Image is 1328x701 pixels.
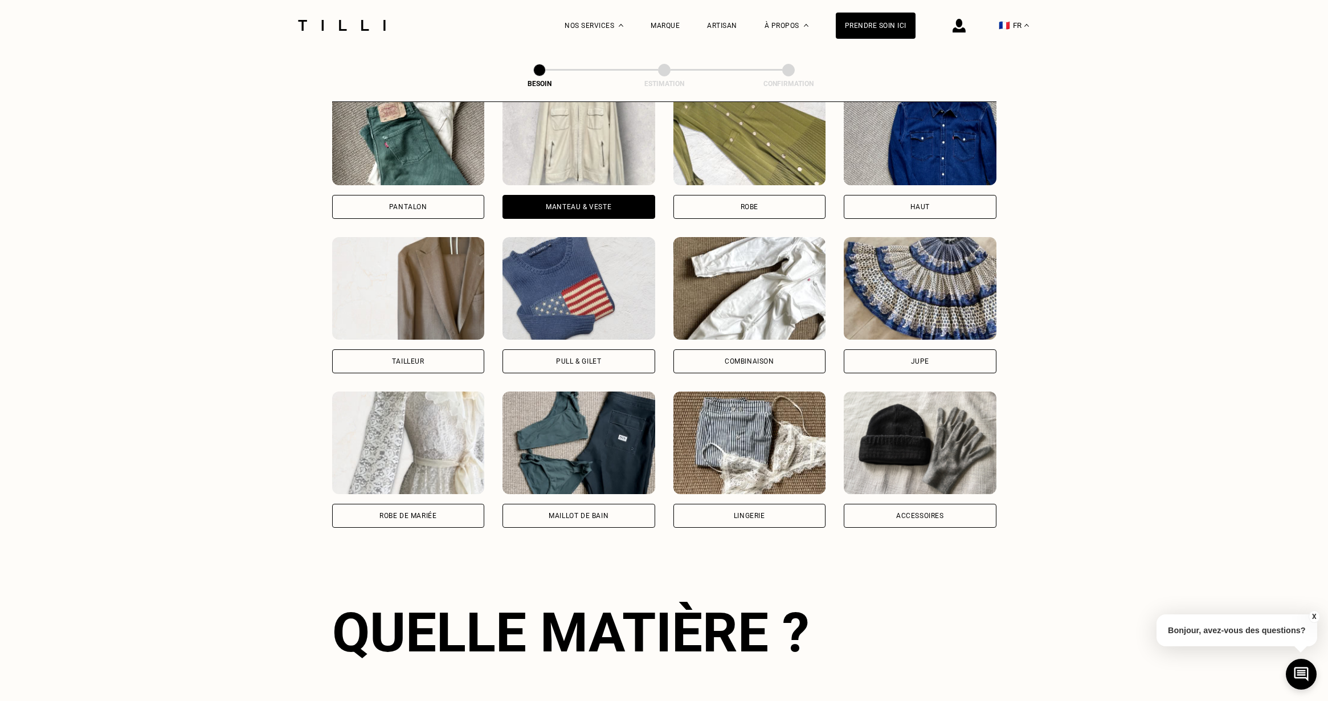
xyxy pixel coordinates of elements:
img: Tilli retouche votre Haut [844,83,996,185]
img: menu déroulant [1024,24,1029,27]
div: Besoin [483,80,596,88]
div: Robe de mariée [379,512,436,519]
img: Tilli retouche votre Tailleur [332,237,485,340]
a: Marque [651,22,680,30]
img: icône connexion [953,19,966,32]
a: Artisan [707,22,737,30]
div: Quelle matière ? [332,601,996,665]
img: Tilli retouche votre Jupe [844,237,996,340]
button: X [1308,610,1319,623]
div: Jupe [911,358,929,365]
img: Tilli retouche votre Manteau & Veste [502,83,655,185]
img: Tilli retouche votre Pull & gilet [502,237,655,340]
img: Tilli retouche votre Accessoires [844,392,996,494]
div: Haut [910,203,930,210]
img: Tilli retouche votre Robe [673,83,826,185]
a: Prendre soin ici [836,13,916,39]
div: Lingerie [734,512,765,519]
p: Bonjour, avez-vous des questions? [1157,614,1317,646]
div: Robe [741,203,758,210]
img: Logo du service de couturière Tilli [294,20,390,31]
img: Tilli retouche votre Combinaison [673,237,826,340]
div: Tailleur [392,358,424,365]
img: Menu déroulant [619,24,623,27]
div: Manteau & Veste [546,203,611,210]
div: Estimation [607,80,721,88]
img: Tilli retouche votre Pantalon [332,83,485,185]
div: Pantalon [389,203,427,210]
div: Maillot de bain [549,512,608,519]
img: Tilli retouche votre Maillot de bain [502,392,655,494]
img: Tilli retouche votre Robe de mariée [332,392,485,494]
span: 🇫🇷 [999,20,1010,31]
div: Confirmation [732,80,845,88]
img: Menu déroulant à propos [804,24,808,27]
div: Accessoires [896,512,944,519]
div: Pull & gilet [556,358,601,365]
div: Combinaison [725,358,774,365]
img: Tilli retouche votre Lingerie [673,392,826,494]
